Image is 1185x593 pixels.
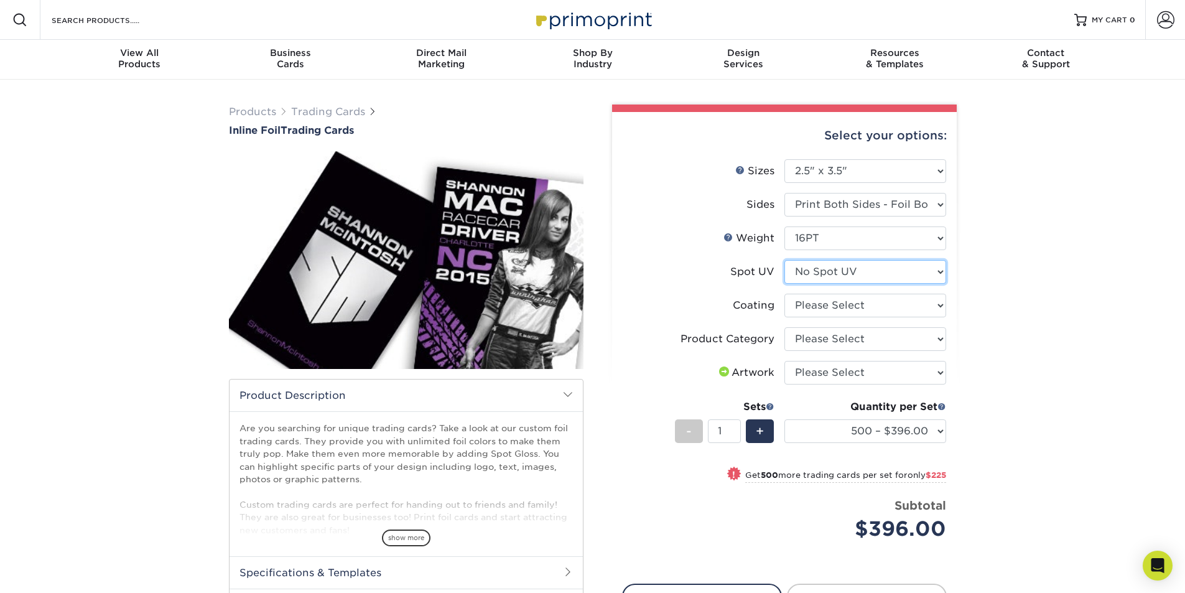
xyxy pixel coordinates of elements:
div: Sides [746,197,774,212]
span: ! [732,468,735,481]
a: Resources& Templates [819,40,970,80]
span: Business [215,47,366,58]
span: View All [64,47,215,58]
span: + [756,422,764,441]
div: & Support [970,47,1122,70]
strong: Subtotal [895,498,946,512]
a: Contact& Support [970,40,1122,80]
div: Marketing [366,47,517,70]
p: Are you searching for unique trading cards? Take a look at our custom foil trading cards. They pr... [239,422,573,536]
h1: Trading Cards [229,124,583,136]
a: BusinessCards [215,40,366,80]
div: Select your options: [622,112,947,159]
div: Weight [723,231,774,246]
div: Quantity per Set [784,399,946,414]
a: View AllProducts [64,40,215,80]
span: only [908,470,946,480]
span: show more [382,530,430,546]
div: Product Category [681,332,774,347]
img: Primoprint [531,6,655,33]
h2: Specifications & Templates [230,556,583,589]
div: Spot UV [730,264,774,279]
div: Sizes [735,164,774,179]
h2: Product Description [230,380,583,411]
div: Sets [675,399,774,414]
strong: 500 [761,470,778,480]
span: Direct Mail [366,47,517,58]
div: Artwork [717,365,774,380]
input: SEARCH PRODUCTS..... [50,12,172,27]
div: Cards [215,47,366,70]
a: Products [229,106,276,118]
span: Resources [819,47,970,58]
span: Inline Foil [229,124,281,136]
a: Shop ByIndustry [517,40,668,80]
span: - [686,422,692,441]
span: 0 [1130,16,1135,24]
div: Industry [517,47,668,70]
span: $225 [926,470,946,480]
small: Get more trading cards per set for [745,470,946,483]
a: Trading Cards [291,106,365,118]
div: Open Intercom Messenger [1143,551,1173,581]
div: $396.00 [794,514,946,544]
img: Inline Foil 01 [229,138,583,383]
span: Contact [970,47,1122,58]
div: & Templates [819,47,970,70]
span: Shop By [517,47,668,58]
div: Products [64,47,215,70]
span: Design [668,47,819,58]
span: MY CART [1092,15,1127,26]
a: Inline FoilTrading Cards [229,124,583,136]
div: Coating [733,298,774,313]
div: Services [668,47,819,70]
a: Direct MailMarketing [366,40,517,80]
a: DesignServices [668,40,819,80]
